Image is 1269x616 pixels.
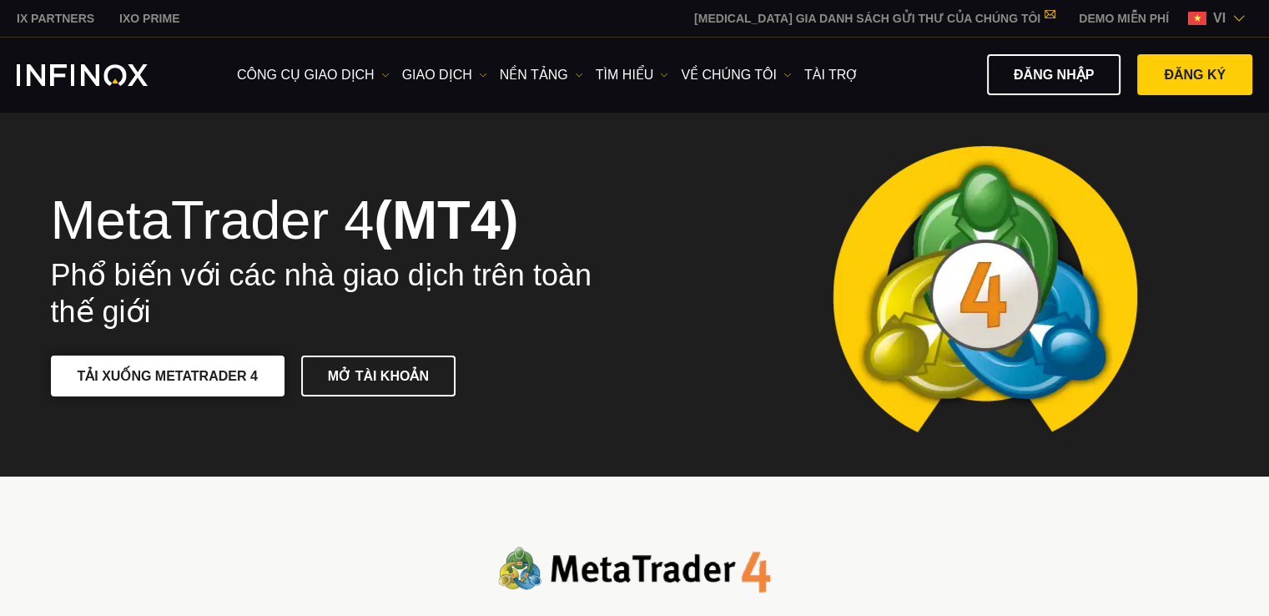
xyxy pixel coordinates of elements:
h2: Phổ biến với các nhà giao dịch trên toàn thế giới [51,257,612,331]
a: VỀ CHÚNG TÔI [681,65,792,85]
a: Tài trợ [804,65,859,85]
a: Đăng ký [1137,54,1252,95]
a: INFINOX [4,10,107,28]
a: TẢI XUỐNG METATRADER 4 [51,356,285,396]
h1: MetaTrader 4 [51,192,612,249]
a: công cụ giao dịch [237,65,390,85]
a: GIAO DỊCH [402,65,487,85]
a: MỞ TÀI KHOẢN [301,356,456,396]
img: Meta Trader 4 logo [498,547,771,593]
span: vi [1206,8,1232,28]
a: INFINOX [107,10,192,28]
strong: (MT4) [374,189,518,250]
img: Meta Trader 4 [819,111,1151,477]
a: [MEDICAL_DATA] GIA DANH SÁCH GỬI THƯ CỦA CHÚNG TÔI [682,12,1066,25]
a: Đăng nhập [987,54,1120,95]
a: INFINOX Logo [17,64,187,86]
a: INFINOX MENU [1066,10,1181,28]
a: Tìm hiểu [596,65,669,85]
a: NỀN TẢNG [500,65,583,85]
